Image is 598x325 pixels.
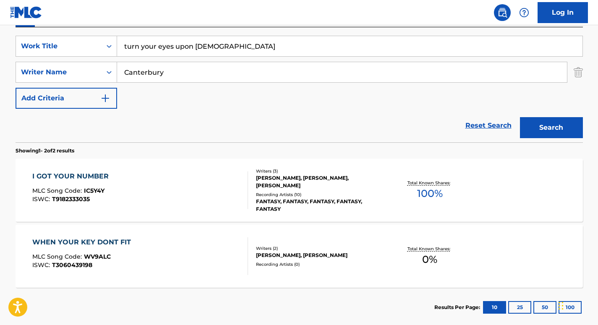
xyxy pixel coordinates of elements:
[407,180,452,186] p: Total Known Shares:
[519,8,529,18] img: help
[16,88,117,109] button: Add Criteria
[483,301,506,314] button: 10
[538,2,588,23] a: Log In
[32,171,113,181] div: I GOT YOUR NUMBER
[32,195,52,203] span: ISWC :
[422,252,437,267] span: 0 %
[256,191,383,198] div: Recording Artists ( 10 )
[256,198,383,213] div: FANTASY, FANTASY, FANTASY, FANTASY, FANTASY
[256,174,383,189] div: [PERSON_NAME], [PERSON_NAME], [PERSON_NAME]
[16,159,583,222] a: I GOT YOUR NUMBERMLC Song Code:IC5Y4YISWC:T9182333035Writers (3)[PERSON_NAME], [PERSON_NAME], [PE...
[494,4,511,21] a: Public Search
[497,8,507,18] img: search
[574,62,583,83] img: Delete Criterion
[100,93,110,103] img: 9d2ae6d4665cec9f34b9.svg
[407,246,452,252] p: Total Known Shares:
[520,117,583,138] button: Search
[16,147,74,155] p: Showing 1 - 2 of 2 results
[256,245,383,252] div: Writers ( 2 )
[32,237,135,247] div: WHEN YOUR KEY DONT FIT
[52,261,92,269] span: T3060439198
[21,67,97,77] div: Writer Name
[84,187,104,194] span: IC5Y4Y
[256,261,383,267] div: Recording Artists ( 0 )
[508,301,531,314] button: 25
[559,293,564,318] div: Drag
[533,301,556,314] button: 50
[32,261,52,269] span: ISWC :
[84,253,111,260] span: WV9ALC
[256,252,383,259] div: [PERSON_NAME], [PERSON_NAME]
[461,116,516,135] a: Reset Search
[16,36,583,142] form: Search Form
[434,304,482,311] p: Results Per Page:
[417,186,443,201] span: 100 %
[516,4,533,21] div: Help
[16,225,583,288] a: WHEN YOUR KEY DONT FITMLC Song Code:WV9ALCISWC:T3060439198Writers (2)[PERSON_NAME], [PERSON_NAME]...
[32,253,84,260] span: MLC Song Code :
[10,6,42,18] img: MLC Logo
[52,195,90,203] span: T9182333035
[21,41,97,51] div: Work Title
[556,285,598,325] iframe: Chat Widget
[256,168,383,174] div: Writers ( 3 )
[32,187,84,194] span: MLC Song Code :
